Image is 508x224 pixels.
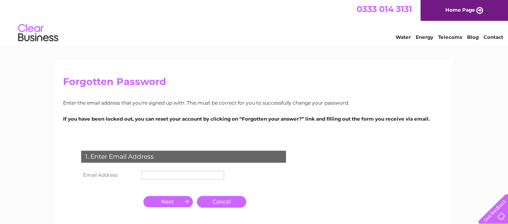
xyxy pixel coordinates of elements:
[357,4,412,14] a: 0333 014 3131
[484,34,503,40] a: Contact
[63,76,445,91] h2: Forgotten Password
[63,115,445,123] p: If you have been locked out, you can reset your account by clicking on “Forgotten your answer?” l...
[396,34,411,40] a: Water
[197,196,246,208] a: Cancel
[416,34,433,40] a: Energy
[65,4,444,39] div: Clear Business is a trading name of Verastar Limited (registered in [GEOGRAPHIC_DATA] No. 3667643...
[63,99,445,107] p: Enter the email address that you're signed up with. This must be correct for you to successfully ...
[81,151,286,163] div: 1. Enter Email Address
[18,21,59,45] img: logo.png
[438,34,462,40] a: Telecoms
[467,34,479,40] a: Blog
[79,169,139,182] th: Email Address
